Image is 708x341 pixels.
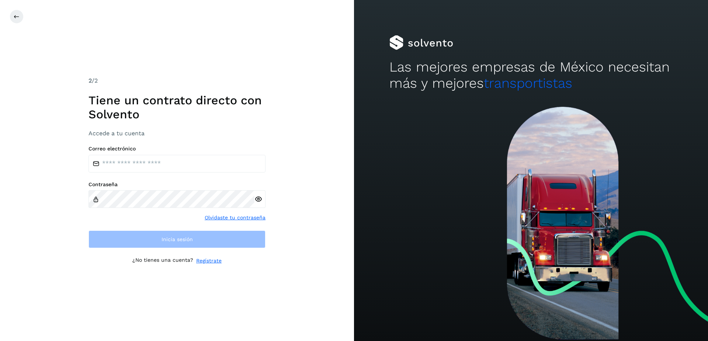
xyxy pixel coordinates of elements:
label: Correo electrónico [88,146,265,152]
p: ¿No tienes una cuenta? [132,257,193,265]
h2: Las mejores empresas de México necesitan más y mejores [389,59,673,92]
a: Olvidaste tu contraseña [205,214,265,222]
span: Inicia sesión [162,237,193,242]
span: 2 [88,77,92,84]
a: Regístrate [196,257,222,265]
h1: Tiene un contrato directo con Solvento [88,93,265,122]
span: transportistas [484,75,572,91]
h3: Accede a tu cuenta [88,130,265,137]
label: Contraseña [88,181,265,188]
button: Inicia sesión [88,230,265,248]
div: /2 [88,76,265,85]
